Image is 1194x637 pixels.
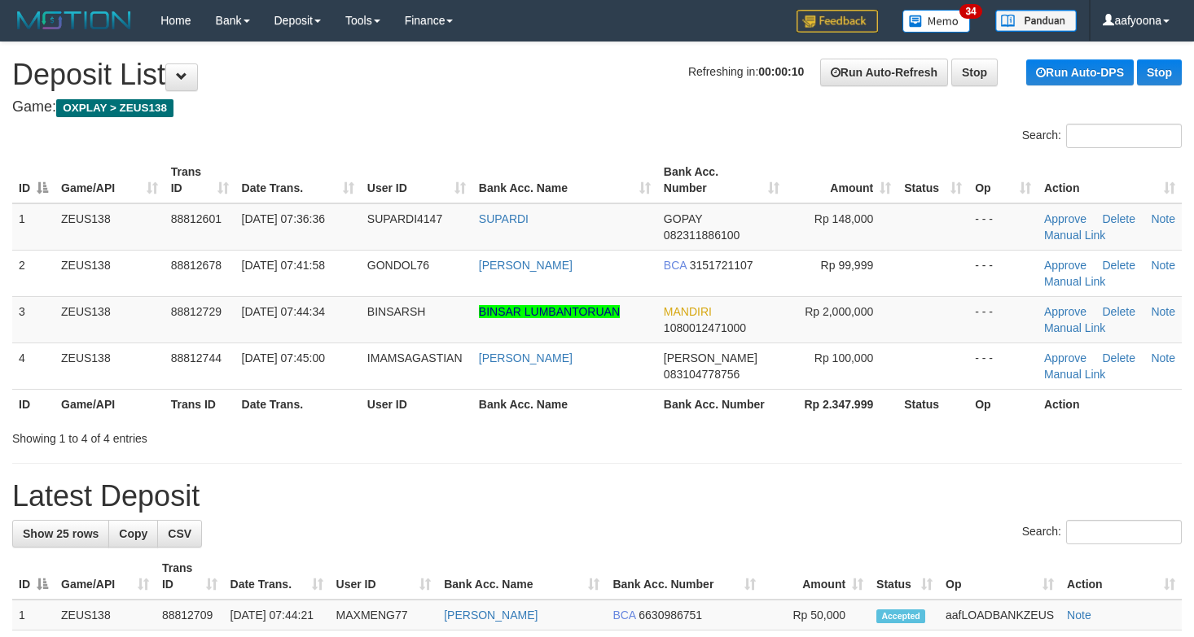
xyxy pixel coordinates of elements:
td: - - - [968,203,1038,251]
th: Date Trans.: activate to sort column ascending [235,157,361,203]
span: 88812744 [171,351,222,364]
th: ID: activate to sort column descending [12,553,55,600]
a: Delete [1102,212,1135,225]
td: [DATE] 07:44:21 [224,600,330,630]
th: Date Trans.: activate to sort column ascending [224,553,330,600]
span: Rp 99,999 [821,259,874,272]
span: Rp 148,000 [814,212,873,225]
span: Copy 3151721107 to clipboard [690,259,753,272]
td: aafLOADBANKZEUS [939,600,1060,630]
td: - - - [968,342,1038,389]
th: Bank Acc. Number: activate to sort column ascending [606,553,762,600]
span: Copy 6630986751 to clipboard [639,609,702,622]
td: ZEUS138 [55,296,165,342]
h1: Deposit List [12,59,1182,91]
a: Note [1151,212,1175,225]
td: 2 [12,250,55,296]
label: Search: [1022,124,1182,148]
td: 88812709 [156,600,224,630]
span: BCA [664,259,687,272]
span: GOPAY [664,212,702,225]
h1: Latest Deposit [12,480,1182,513]
span: [DATE] 07:41:58 [242,259,325,272]
td: ZEUS138 [55,342,165,389]
a: Note [1151,351,1175,364]
th: Game/API: activate to sort column ascending [55,553,156,600]
a: Copy [108,520,158,548]
input: Search: [1066,520,1182,544]
label: Search: [1022,520,1182,544]
a: Manual Link [1044,368,1106,381]
th: Op: activate to sort column ascending [968,157,1038,203]
th: Bank Acc. Number: activate to sort column ascending [657,157,786,203]
span: IMAMSAGASTIAN [367,351,463,364]
th: Game/API [55,389,165,419]
td: Rp 50,000 [762,600,870,630]
a: Stop [951,59,998,86]
th: User ID: activate to sort column ascending [330,553,438,600]
span: CSV [168,527,191,540]
span: [DATE] 07:45:00 [242,351,325,364]
th: User ID [361,389,472,419]
td: - - - [968,296,1038,342]
a: [PERSON_NAME] [444,609,538,622]
td: ZEUS138 [55,250,165,296]
td: - - - [968,250,1038,296]
span: 88812601 [171,212,222,225]
span: GONDOL76 [367,259,429,272]
th: Bank Acc. Name: activate to sort column ascending [472,157,657,203]
strong: 00:00:10 [758,65,804,78]
a: Manual Link [1044,229,1106,242]
th: ID: activate to sort column descending [12,157,55,203]
th: Bank Acc. Number [657,389,786,419]
a: Delete [1102,259,1135,272]
td: 3 [12,296,55,342]
th: Bank Acc. Name [472,389,657,419]
a: [PERSON_NAME] [479,259,573,272]
a: Note [1067,609,1091,622]
span: Rp 2,000,000 [805,305,873,318]
th: Status [898,389,968,419]
th: Bank Acc. Name: activate to sort column ascending [437,553,606,600]
th: User ID: activate to sort column ascending [361,157,472,203]
span: Copy 083104778756 to clipboard [664,368,740,381]
a: Delete [1102,305,1135,318]
a: Delete [1102,351,1135,364]
div: Showing 1 to 4 of 4 entries [12,424,485,447]
th: Op [968,389,1038,419]
th: Game/API: activate to sort column ascending [55,157,165,203]
th: Op: activate to sort column ascending [939,553,1060,600]
a: Note [1151,305,1175,318]
a: Run Auto-DPS [1026,59,1134,85]
th: Amount: activate to sort column ascending [786,157,898,203]
th: Action: activate to sort column ascending [1038,157,1182,203]
th: Amount: activate to sort column ascending [762,553,870,600]
td: 1 [12,203,55,251]
span: BINSARSH [367,305,426,318]
span: SUPARDI4147 [367,212,442,225]
span: Accepted [876,609,925,623]
th: Action [1038,389,1182,419]
span: Refreshing in: [688,65,804,78]
a: Manual Link [1044,321,1106,334]
th: Status: activate to sort column ascending [898,157,968,203]
span: Rp 100,000 [814,351,873,364]
h4: Game: [12,99,1182,116]
a: Approve [1044,351,1086,364]
a: Approve [1044,212,1086,225]
img: Feedback.jpg [797,10,878,33]
th: Date Trans. [235,389,361,419]
a: CSV [157,520,202,548]
span: 88812729 [171,305,222,318]
span: MANDIRI [664,305,712,318]
a: BINSAR LUMBANTORUAN [479,305,620,318]
td: 1 [12,600,55,630]
img: Button%20Memo.svg [902,10,971,33]
td: ZEUS138 [55,203,165,251]
a: Manual Link [1044,275,1106,288]
span: Show 25 rows [23,527,99,540]
span: Copy [119,527,147,540]
img: MOTION_logo.png [12,8,136,33]
span: BCA [612,609,635,622]
a: Stop [1137,59,1182,85]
